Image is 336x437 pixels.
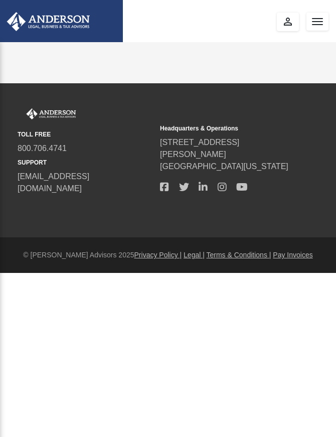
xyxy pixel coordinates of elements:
a: [STREET_ADDRESS][PERSON_NAME] [160,138,239,159]
a: Pay Invoices [273,251,312,259]
a: [EMAIL_ADDRESS][DOMAIN_NAME] [18,172,89,193]
a: Privacy Policy | [134,251,182,259]
a: 800.706.4741 [18,144,67,153]
a: Legal | [184,251,205,259]
a: perm_identity [277,13,299,31]
small: Headquarters & Operations [160,124,295,133]
img: Anderson Advisors Platinum Portal [18,108,78,120]
small: TOLL FREE [18,130,153,139]
a: [GEOGRAPHIC_DATA][US_STATE] [160,162,288,171]
i: perm_identity [282,16,294,28]
small: SUPPORT [18,158,153,167]
a: Terms & Conditions | [207,251,271,259]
